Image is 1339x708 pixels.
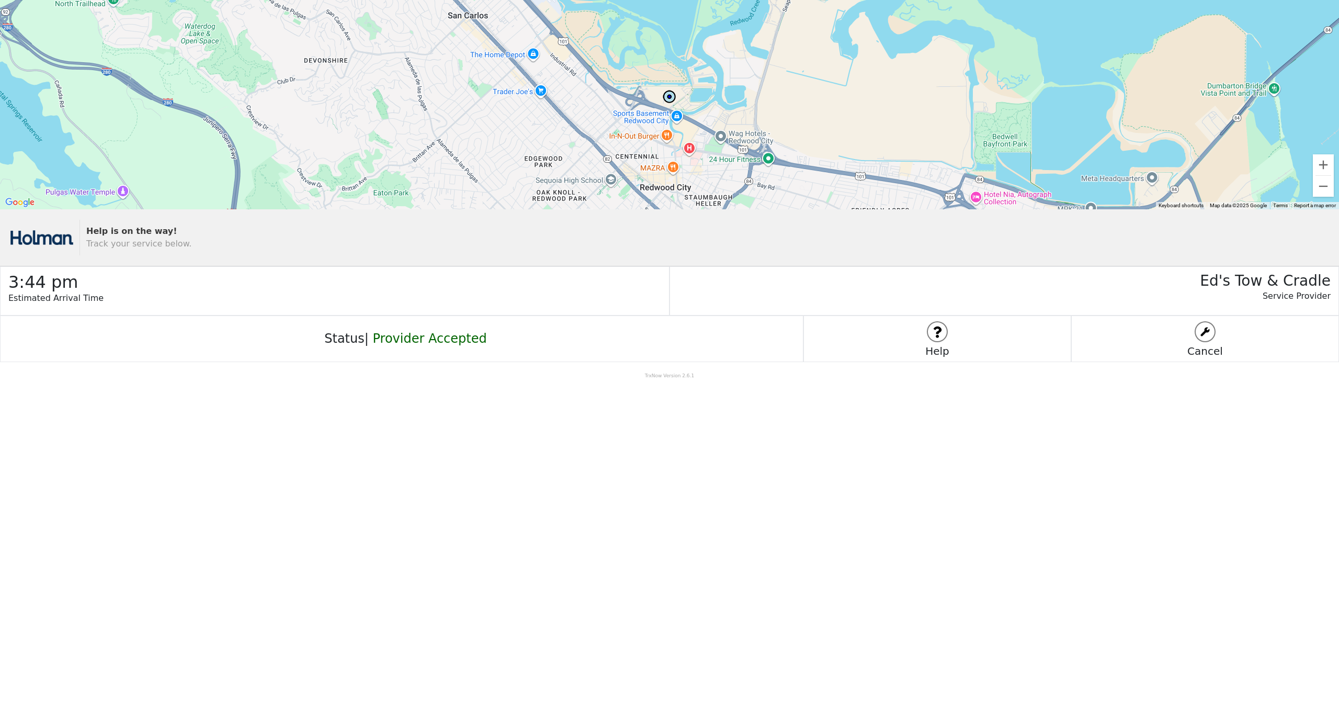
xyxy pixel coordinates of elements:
button: Zoom out [1313,176,1334,197]
button: Keyboard shortcuts [1159,202,1204,209]
h5: Cancel [1072,345,1338,357]
a: Open this area in Google Maps (opens a new window) [3,196,37,209]
strong: Help is on the way! [86,226,177,236]
h2: 3:44 pm [8,267,669,292]
p: Estimated Arrival Time [8,292,669,315]
button: Zoom in [1313,154,1334,175]
h5: Help [804,345,1071,357]
span: Provider Accepted [372,331,486,346]
span: Map data ©2025 Google [1210,203,1267,208]
a: Terms [1273,203,1288,208]
h4: Status | [316,331,486,346]
span: Track your service below. [86,239,191,249]
h3: Ed's Tow & Cradle [670,267,1331,290]
img: Google [3,196,37,209]
a: Report a map error [1294,203,1336,208]
img: logo stuff [928,322,947,341]
img: logo stuff [1196,322,1215,341]
p: Service Provider [670,290,1331,313]
img: trx now logo [10,230,73,245]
